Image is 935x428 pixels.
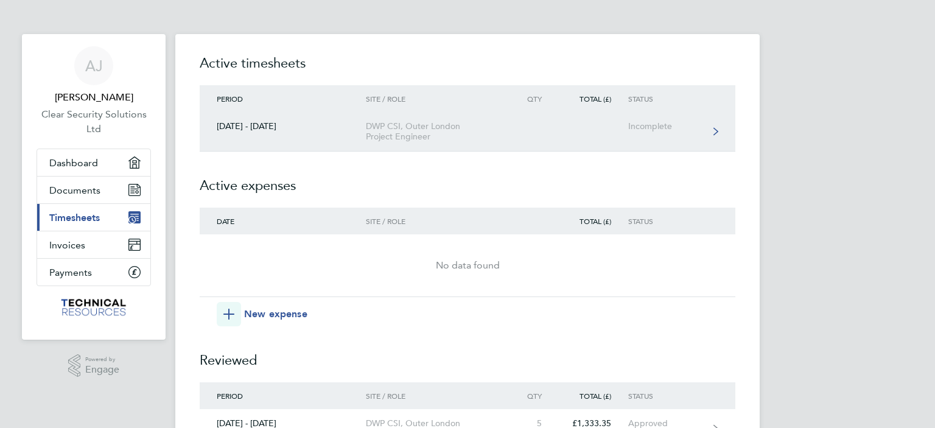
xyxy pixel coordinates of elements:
[49,184,100,196] span: Documents
[37,259,150,286] a: Payments
[628,391,703,400] div: Status
[628,121,703,132] div: Incomplete
[217,94,243,103] span: Period
[37,149,150,176] a: Dashboard
[49,157,98,169] span: Dashboard
[37,90,151,105] span: Alex Jack
[22,34,166,340] nav: Main navigation
[37,177,150,203] a: Documents
[505,391,559,400] div: Qty
[49,239,85,251] span: Invoices
[559,391,628,400] div: Total (£)
[85,365,119,375] span: Engage
[200,54,735,85] h2: Active timesheets
[49,267,92,278] span: Payments
[37,204,150,231] a: Timesheets
[217,391,243,401] span: Period
[49,212,100,223] span: Timesheets
[366,94,505,103] div: Site / Role
[85,354,119,365] span: Powered by
[200,217,366,225] div: Date
[37,231,150,258] a: Invoices
[628,94,703,103] div: Status
[60,298,128,318] img: technicalresources-logo-retina.png
[366,391,505,400] div: Site / Role
[37,107,151,136] a: Clear Security Solutions Ltd
[505,94,559,103] div: Qty
[244,307,307,321] span: New expense
[559,94,628,103] div: Total (£)
[200,121,366,132] div: [DATE] - [DATE]
[37,298,151,318] a: Go to home page
[200,258,735,273] div: No data found
[559,217,628,225] div: Total (£)
[68,354,120,377] a: Powered byEngage
[85,58,103,74] span: AJ
[200,326,735,382] h2: Reviewed
[200,152,735,208] h2: Active expenses
[366,121,505,142] div: DWP CSI, Outer London Project Engineer
[37,46,151,105] a: AJ[PERSON_NAME]
[628,217,703,225] div: Status
[200,112,735,152] a: [DATE] - [DATE]DWP CSI, Outer London Project EngineerIncomplete
[366,217,505,225] div: Site / Role
[217,302,307,326] button: New expense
